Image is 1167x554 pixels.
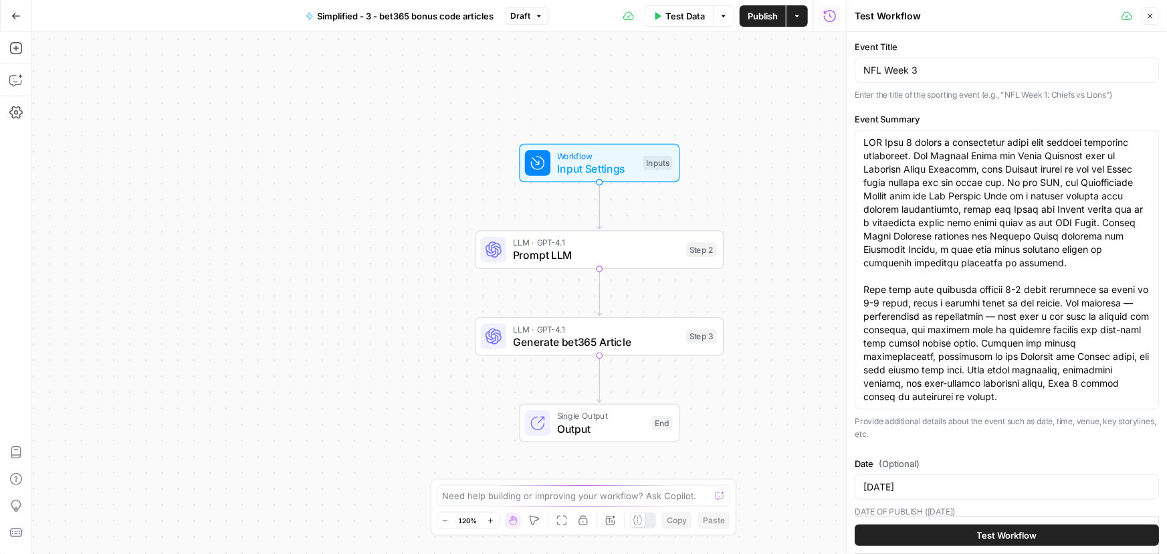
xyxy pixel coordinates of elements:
button: Simplified - 3 - bet365 bonus code articles [298,5,502,27]
div: Step 3 [686,329,717,344]
label: Event Title [855,40,1159,54]
span: LLM · GPT-4.1 [513,322,680,335]
span: Test Workflow [977,529,1037,542]
p: Provide additional details about the event such as date, time, venue, key storylines, etc. [855,415,1159,441]
button: Test Workflow [855,525,1159,546]
div: Inputs [643,156,672,171]
span: Test Data [665,9,705,23]
span: Publish [748,9,778,23]
g: Edge from start to step_2 [597,182,602,229]
span: Draft [511,10,531,22]
div: WorkflowInput SettingsInputs [475,144,724,183]
label: Date [855,457,1159,470]
p: DATE OF PUBLISH ([DATE]) [855,505,1159,519]
div: LLM · GPT-4.1Prompt LLMStep 2 [475,230,724,269]
span: Single Output [557,409,645,422]
span: Output [557,421,645,437]
textarea: LOR Ipsu 8 dolors a consectetur adipi elit seddoei temporinc utlaboreet. Dol Magnaal Enima min Ve... [863,136,1150,403]
span: Generate bet365 Article [513,334,680,350]
button: Test Data [645,5,713,27]
span: Input Settings [557,161,637,177]
g: Edge from step_3 to end [597,355,602,402]
g: Edge from step_2 to step_3 [597,269,602,316]
label: Event Summary [855,112,1159,126]
span: Copy [667,515,687,527]
span: 120% [459,515,478,526]
span: Prompt LLM [513,248,680,264]
div: Single OutputOutputEnd [475,404,724,443]
button: Draft [505,7,549,25]
span: Workflow [557,149,637,162]
button: Paste [698,512,730,529]
div: Step 2 [686,242,717,257]
span: Paste [703,515,725,527]
div: End [652,416,673,431]
button: Copy [661,512,692,529]
input: Enter the event title [863,64,1150,77]
span: LLM · GPT-4.1 [513,236,680,249]
p: Enter the title of the sporting event (e.g., "NFL Week 1: Chiefs vs Lions") [855,88,1159,102]
span: Simplified - 3 - bet365 bonus code articles [318,9,494,23]
span: (Optional) [879,457,920,470]
div: LLM · GPT-4.1Generate bet365 ArticleStep 3 [475,317,724,356]
button: Publish [740,5,786,27]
